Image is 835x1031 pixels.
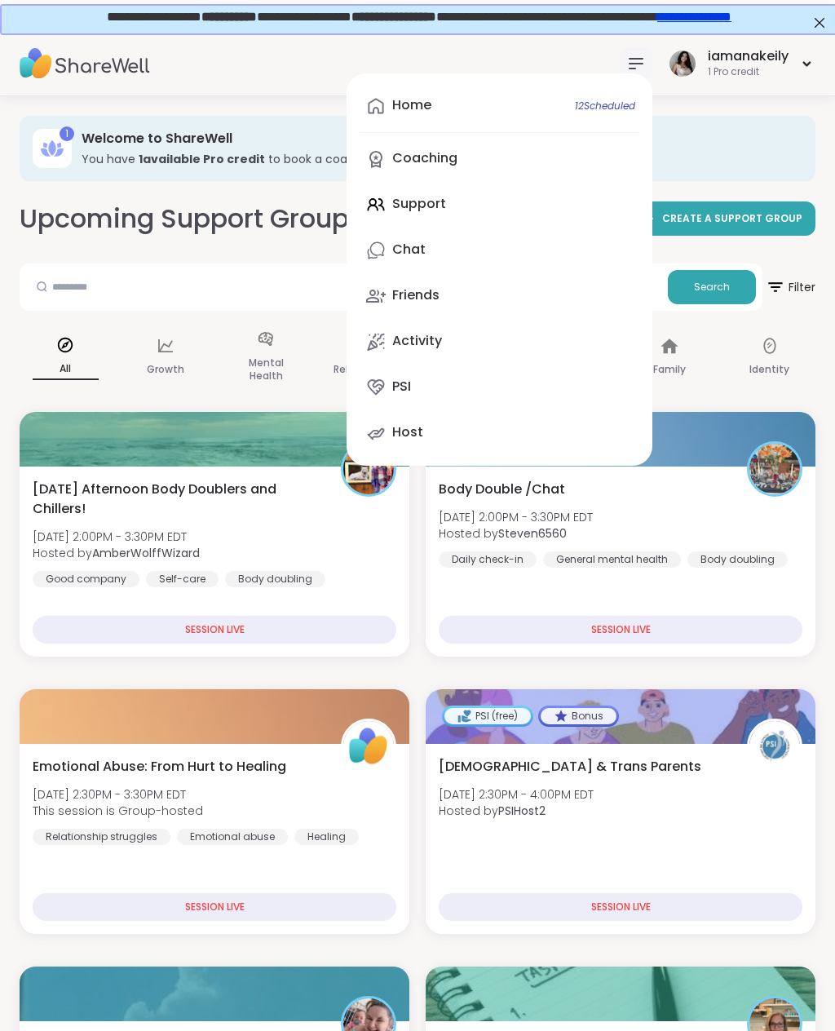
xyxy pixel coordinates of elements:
[439,893,802,921] div: SESSION LIVE
[33,803,203,819] span: This session is Group-hosted
[749,721,800,772] img: PSIHost2
[439,757,701,777] span: [DEMOGRAPHIC_DATA] & Trans Parents
[20,35,150,92] img: ShareWell Nav Logo
[498,525,567,542] b: Steven6560
[225,571,325,587] div: Body doubling
[392,241,426,259] div: Chat
[33,829,170,845] div: Relationship struggles
[439,616,802,644] div: SESSION LIVE
[33,545,200,561] span: Hosted by
[33,757,286,777] span: Emotional Abuse: From Hurt to Healing
[233,353,299,386] p: Mental Health
[541,708,616,724] div: Bonus
[498,803,546,819] b: PSIHost2
[392,96,431,114] div: Home
[82,151,793,167] h3: You have to book a coaching group.
[439,480,565,499] span: Body Double /Chat
[177,829,288,845] div: Emotional abuse
[708,47,789,65] div: iamanakeily
[662,212,802,226] span: CREATE A SUPPORT GROUP
[439,551,537,568] div: Daily check-in
[444,708,531,724] div: PSI (free)
[392,149,457,167] div: Coaching
[33,359,99,380] p: All
[439,525,593,542] span: Hosted by
[343,444,394,494] img: AmberWolffWizard
[749,444,800,494] img: Steven6560
[392,286,440,304] div: Friends
[92,545,200,561] b: AmberWolffWizard
[766,263,815,311] button: Filter
[82,130,793,148] h3: Welcome to ShareWell
[360,139,639,179] a: Coaching
[392,332,442,350] div: Activity
[33,786,203,803] span: [DATE] 2:30PM - 3:30PM EDT
[668,270,756,304] button: Search
[360,414,639,453] a: Host
[360,231,639,270] a: Chat
[294,829,359,845] div: Healing
[33,571,139,587] div: Good company
[360,86,639,126] a: Home12Scheduled
[694,280,730,294] span: Search
[360,322,639,361] a: Activity
[146,571,219,587] div: Self-care
[630,201,815,236] a: CREATE A SUPPORT GROUP
[439,509,593,525] span: [DATE] 2:00PM - 3:30PM EDT
[33,480,323,519] span: [DATE] Afternoon Body Doublers and Chillers!
[139,151,265,167] b: 1 available Pro credit
[20,201,364,237] h2: Upcoming Support Groups
[687,551,788,568] div: Body doubling
[653,360,686,379] p: Family
[439,803,594,819] span: Hosted by
[575,100,635,113] span: 12 Scheduled
[543,551,681,568] div: General mental health
[33,529,200,545] span: [DATE] 2:00PM - 3:30PM EDT
[439,786,594,803] span: [DATE] 2:30PM - 4:00PM EDT
[392,423,423,441] div: Host
[749,360,789,379] p: Identity
[392,378,411,396] div: PSI
[360,277,639,316] a: Friends
[343,721,394,772] img: ShareWell
[147,360,184,379] p: Growth
[669,51,696,77] img: iamanakeily
[360,368,639,407] a: PSI
[33,893,396,921] div: SESSION LIVE
[33,616,396,644] div: SESSION LIVE
[334,360,402,379] p: Relationships
[708,65,789,79] div: 1 Pro credit
[60,126,74,141] div: 1
[766,268,815,307] span: Filter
